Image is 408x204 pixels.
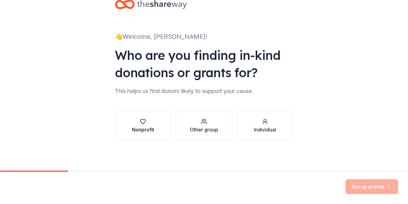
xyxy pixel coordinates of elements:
div: Individual [254,126,276,133]
div: 👋 Welcome, [PERSON_NAME]! [115,32,293,42]
div: Who are you finding in-kind donations or grants for? [115,47,293,81]
div: Nonprofit [132,126,154,133]
button: Other group [176,111,232,141]
button: Individual [237,111,293,141]
div: Other group [190,126,218,133]
button: Nonprofit [115,111,171,141]
div: This helps us find donors likely to support your cause. [115,86,293,96]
